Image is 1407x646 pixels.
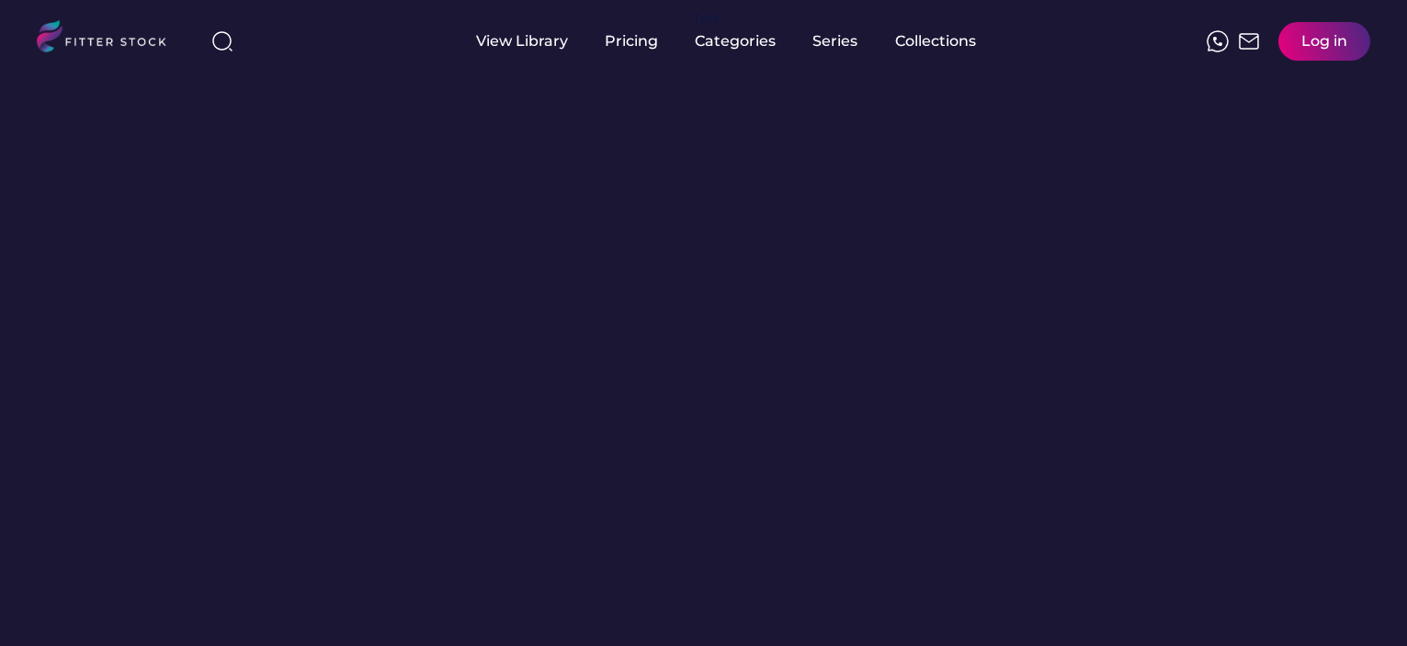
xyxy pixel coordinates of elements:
[895,31,976,51] div: Collections
[476,31,568,51] div: View Library
[1301,31,1347,51] div: Log in
[695,9,719,28] div: fvck
[605,31,658,51] div: Pricing
[1207,30,1229,52] img: meteor-icons_whatsapp%20%281%29.svg
[1238,30,1260,52] img: Frame%2051.svg
[211,30,233,52] img: search-normal%203.svg
[37,20,182,58] img: LOGO.svg
[812,31,858,51] div: Series
[695,31,776,51] div: Categories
